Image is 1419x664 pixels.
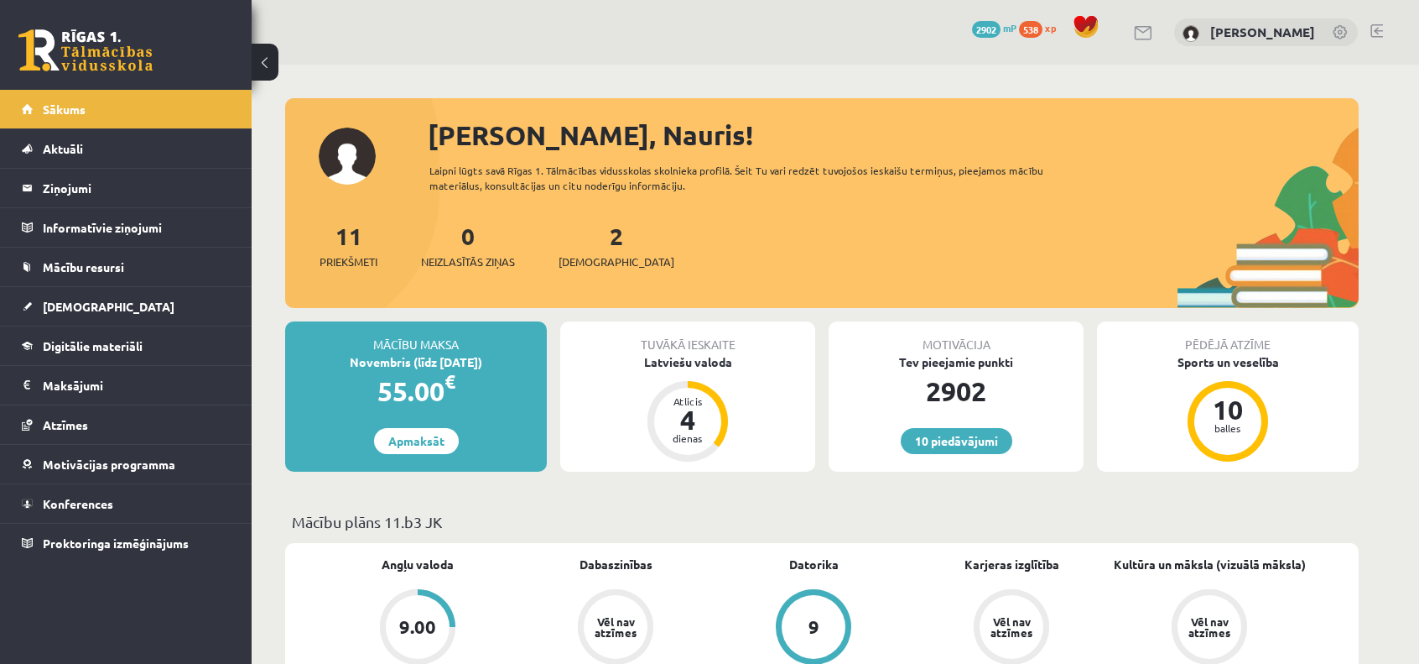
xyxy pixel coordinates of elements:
legend: Ziņojumi [43,169,231,207]
div: 10 [1203,396,1253,423]
a: Dabaszinības [580,556,652,573]
p: Mācību plāns 11.b3 JK [292,510,1352,533]
a: 2[DEMOGRAPHIC_DATA] [559,221,674,270]
div: dienas [663,433,713,443]
a: 0Neizlasītās ziņas [421,221,515,270]
a: Sports un veselība 10 balles [1097,353,1359,464]
a: Mācību resursi [22,248,231,286]
a: Sākums [22,90,231,128]
a: Digitālie materiāli [22,327,231,365]
div: Mācību maksa [285,322,547,353]
div: Atlicis [663,396,713,406]
a: Aktuāli [22,129,231,168]
a: Proktoringa izmēģinājums [22,524,231,562]
legend: Informatīvie ziņojumi [43,208,231,247]
a: Ziņojumi [22,169,231,207]
a: Karjeras izglītība [964,556,1059,573]
div: Latviešu valoda [560,353,815,371]
span: Motivācijas programma [43,457,175,472]
div: Motivācija [829,322,1084,353]
a: [PERSON_NAME] [1210,24,1315,40]
div: Vēl nav atzīmes [1186,616,1233,638]
a: Atzīmes [22,405,231,444]
div: Vēl nav atzīmes [592,616,639,638]
span: Neizlasītās ziņas [421,254,515,270]
span: [DEMOGRAPHIC_DATA] [559,254,674,270]
span: Aktuāli [43,141,83,156]
a: Konferences [22,484,231,523]
img: Nauris Vakermanis [1182,25,1199,42]
a: Maksājumi [22,366,231,405]
div: Sports un veselība [1097,353,1359,371]
span: € [444,369,455,394]
div: Tuvākā ieskaite [560,322,815,353]
div: 55.00 [285,371,547,411]
a: Motivācijas programma [22,445,231,484]
div: Vēl nav atzīmes [988,616,1035,638]
div: Pēdējā atzīme [1097,322,1359,353]
div: Novembris (līdz [DATE]) [285,353,547,371]
div: 2902 [829,371,1084,411]
span: Sākums [43,102,86,117]
a: 538 xp [1019,21,1064,34]
div: balles [1203,423,1253,433]
div: 9 [808,618,819,636]
span: 2902 [972,21,1001,38]
a: Kultūra un māksla (vizuālā māksla) [1114,556,1306,573]
a: Informatīvie ziņojumi [22,208,231,247]
legend: Maksājumi [43,366,231,405]
a: 2902 mP [972,21,1016,34]
span: Priekšmeti [320,254,377,270]
div: 9.00 [399,618,436,636]
span: Mācību resursi [43,259,124,274]
a: Angļu valoda [382,556,454,573]
span: Atzīmes [43,417,88,432]
a: Datorika [789,556,839,573]
span: [DEMOGRAPHIC_DATA] [43,299,174,314]
span: mP [1003,21,1016,34]
span: Digitālie materiāli [43,338,143,353]
a: [DEMOGRAPHIC_DATA] [22,287,231,326]
a: Latviešu valoda Atlicis 4 dienas [560,353,815,464]
span: Proktoringa izmēģinājums [43,536,189,551]
span: 538 [1019,21,1042,38]
a: 11Priekšmeti [320,221,377,270]
div: 4 [663,406,713,433]
span: Konferences [43,496,113,511]
div: [PERSON_NAME], Nauris! [428,115,1359,155]
div: Tev pieejamie punkti [829,353,1084,371]
div: Laipni lūgts savā Rīgas 1. Tālmācības vidusskolas skolnieka profilā. Šeit Tu vari redzēt tuvojošo... [429,163,1073,193]
a: Apmaksāt [374,428,459,454]
span: xp [1045,21,1056,34]
a: 10 piedāvājumi [901,428,1012,454]
a: Rīgas 1. Tālmācības vidusskola [18,29,153,71]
